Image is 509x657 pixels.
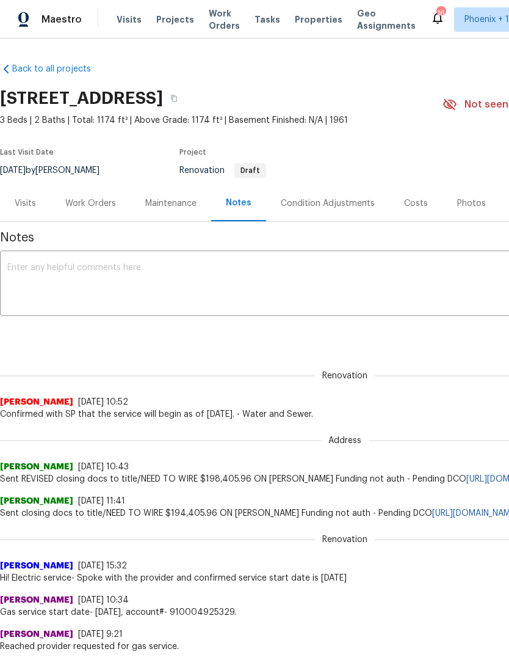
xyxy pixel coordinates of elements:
button: Copy Address [163,87,185,109]
span: [DATE] 9:21 [78,630,123,639]
span: Renovation [315,534,375,546]
div: Costs [404,197,428,210]
span: Projects [156,13,194,26]
div: 16 [436,7,445,20]
span: [DATE] 10:34 [78,596,129,604]
span: Renovation [179,166,266,175]
div: Work Orders [65,197,116,210]
div: Condition Adjustments [281,197,375,210]
span: Work Orders [209,7,240,32]
span: Draft [236,167,265,174]
div: Notes [226,197,251,209]
span: Address [321,435,369,447]
span: Properties [295,13,342,26]
span: Project [179,149,206,156]
span: Maestro [42,13,82,26]
span: [DATE] 11:41 [78,497,125,505]
span: [DATE] 15:32 [78,562,127,570]
div: Maintenance [145,197,197,210]
span: Tasks [254,15,280,24]
span: Phoenix + 1 [464,13,509,26]
div: Photos [457,197,486,210]
span: Visits [117,13,142,26]
span: [DATE] 10:52 [78,398,128,406]
span: Geo Assignments [357,7,416,32]
span: [DATE] 10:43 [78,463,129,471]
div: Visits [15,197,36,210]
span: Renovation [315,370,375,382]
